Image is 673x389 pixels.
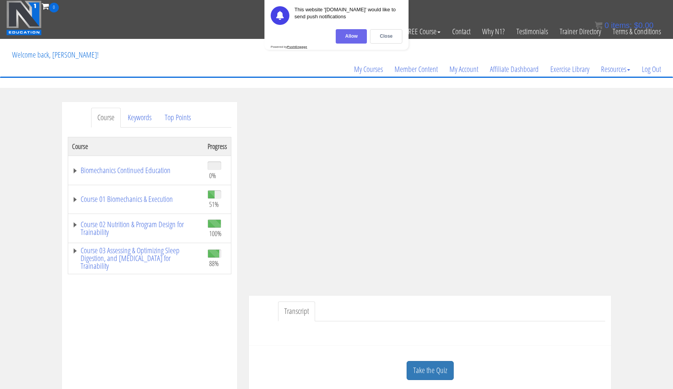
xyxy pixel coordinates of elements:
a: Course 02 Nutrition & Program Design for Trainability [72,221,200,236]
a: Contact [446,12,476,51]
a: Keywords [122,108,158,128]
div: Powered by [271,45,307,49]
a: Course 03 Assessing & Optimizing Sleep Digestion, and [MEDICAL_DATA] for Trainability [72,247,200,270]
span: 0 [604,21,609,30]
a: Testimonials [511,12,554,51]
a: Transcript [278,301,315,321]
div: Allow [336,29,367,44]
a: Log Out [636,51,667,88]
a: Affiliate Dashboard [484,51,544,88]
a: Why N1? [476,12,511,51]
a: Trainer Directory [554,12,607,51]
a: Terms & Conditions [607,12,667,51]
div: This website '[DOMAIN_NAME]' would like to send push notifications [294,6,402,25]
a: Course [91,108,121,128]
a: Exercise Library [544,51,595,88]
th: Course [68,137,204,156]
a: Biomechanics Continued Education [72,166,200,174]
span: 0 [49,3,59,12]
span: items: [611,21,632,30]
img: n1-education [6,0,42,35]
a: FREE Course [400,12,446,51]
th: Progress [204,137,231,156]
p: Welcome back, [PERSON_NAME]! [6,39,104,70]
a: My Account [444,51,484,88]
a: Resources [595,51,636,88]
span: 88% [209,259,219,268]
a: My Courses [348,51,389,88]
div: Close [370,29,402,44]
bdi: 0.00 [634,21,654,30]
span: 100% [209,229,222,238]
a: 0 items: $0.00 [595,21,654,30]
a: Course 01 Biomechanics & Execution [72,195,200,203]
a: Take the Quiz [407,361,454,380]
a: Member Content [389,51,444,88]
a: Top Points [159,108,197,128]
span: 51% [209,200,219,209]
span: $ [634,21,638,30]
img: icon11.png [595,21,603,29]
span: 0% [209,171,216,180]
a: 0 [42,1,59,11]
strong: PushEngage [287,45,307,49]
